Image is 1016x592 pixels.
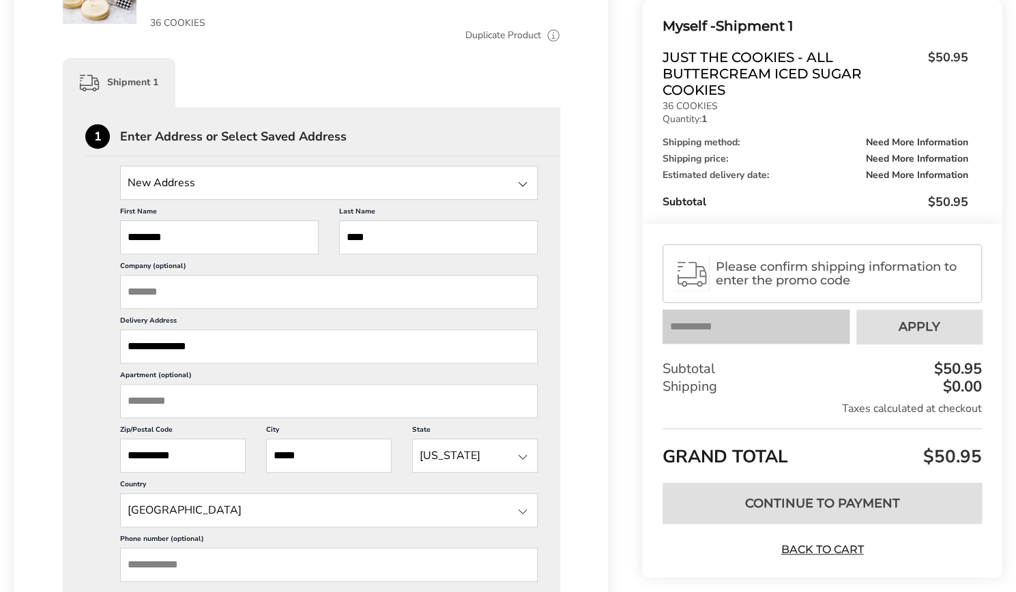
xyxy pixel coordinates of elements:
[266,425,392,439] label: City
[663,401,982,416] div: Taxes calculated at checkout
[339,207,538,220] label: Last Name
[412,439,538,473] input: State
[663,378,982,396] div: Shipping
[663,483,982,524] button: Continue to Payment
[940,379,982,394] div: $0.00
[663,360,982,378] div: Subtotal
[120,425,246,439] label: Zip/Postal Code
[774,542,870,557] a: Back to Cart
[931,361,982,376] div: $50.95
[663,194,968,210] div: Subtotal
[120,329,538,364] input: Delivery Address
[266,439,392,473] input: City
[866,154,968,164] span: Need More Information
[120,493,538,527] input: State
[663,154,968,164] div: Shipping price:
[120,130,560,143] div: Enter Address or Select Saved Address
[663,49,968,98] a: Just The Cookies - All Buttercream Iced Sugar Cookies$50.95
[120,275,538,309] input: Company
[120,207,319,220] label: First Name
[663,18,716,34] span: Myself -
[663,138,968,147] div: Shipping method:
[85,124,110,149] div: 1
[120,384,538,418] input: Apartment
[120,166,538,200] input: State
[120,439,246,473] input: ZIP
[920,445,982,469] span: $50.95
[866,138,968,147] span: Need More Information
[120,261,538,275] label: Company (optional)
[701,113,707,125] strong: 1
[663,102,968,111] p: 36 COOKIES
[716,260,970,287] span: Please confirm shipping information to enter the promo code
[663,428,982,473] div: GRAND TOTAL
[120,479,538,493] label: Country
[928,194,968,210] span: $50.95
[150,18,336,28] p: 36 COOKIES
[866,171,968,180] span: Need More Information
[921,49,968,95] span: $50.95
[663,171,968,180] div: Estimated delivery date:
[120,370,538,384] label: Apartment (optional)
[465,28,541,43] a: Duplicate Product
[663,49,921,98] span: Just The Cookies - All Buttercream Iced Sugar Cookies
[663,115,968,124] p: Quantity:
[120,316,538,329] label: Delivery Address
[120,534,538,548] label: Phone number (optional)
[663,15,968,38] div: Shipment 1
[120,220,319,254] input: First Name
[339,220,538,254] input: Last Name
[63,58,175,107] div: Shipment 1
[899,321,940,333] span: Apply
[856,310,982,344] button: Apply
[412,425,538,439] label: State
